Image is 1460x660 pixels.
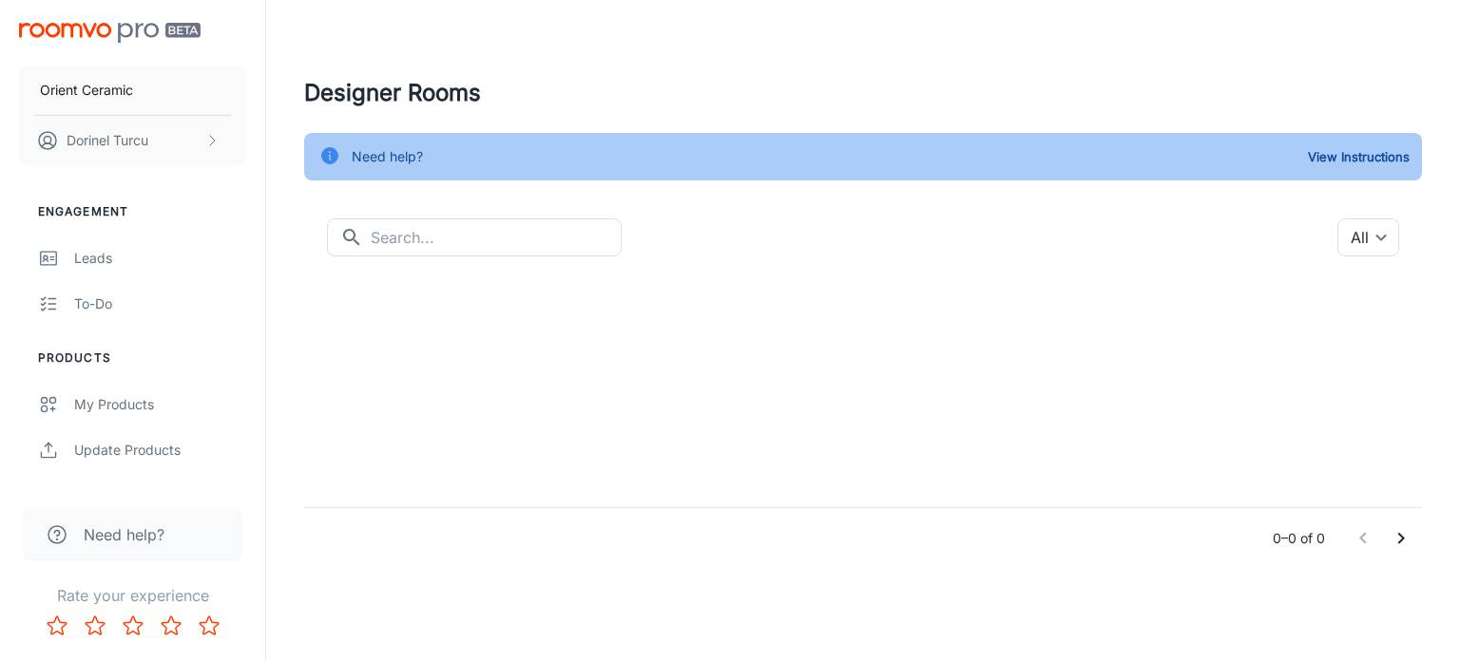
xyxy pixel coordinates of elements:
input: Search... [371,218,622,256]
button: View Instructions [1303,142,1414,171]
h4: Designer Rooms [304,76,1422,110]
p: Orient Ceramic [40,80,133,101]
div: Update Products [74,440,246,461]
button: Rate 5 star [190,607,228,645]
button: Rate 1 star [38,607,76,645]
div: Need help? [352,139,423,175]
div: QR Codes [74,485,246,506]
div: To-do [74,293,246,314]
div: My Products [74,394,246,415]
p: Rate your experience [15,584,250,607]
button: Rate 3 star [114,607,152,645]
button: Orient Ceramic [19,66,246,115]
button: Go to next page [1382,519,1420,557]
button: Rate 2 star [76,607,114,645]
button: Dorinel Turcu [19,116,246,165]
div: Leads [74,248,246,269]
p: Dorinel Turcu [67,130,148,151]
p: 0–0 of 0 [1273,528,1325,549]
button: Rate 4 star [152,607,190,645]
div: All [1337,218,1399,256]
img: Roomvo PRO Beta [19,23,201,43]
span: Need help? [84,523,164,546]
